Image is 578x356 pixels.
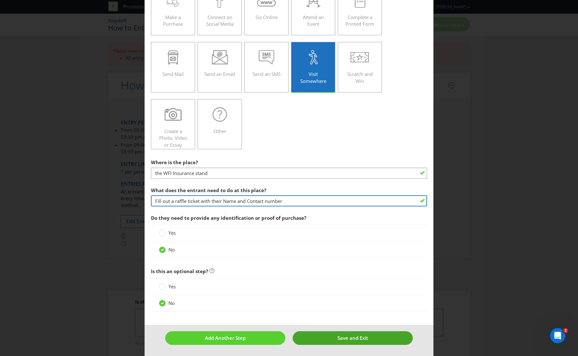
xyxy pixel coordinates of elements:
span: Attend an Event [303,14,324,27]
span: Do they need to provide any identification or proof of purchase? [151,215,306,221]
button: Add Another Step [165,331,285,345]
span: Other [214,128,226,134]
span: Add Another Step [205,335,246,341]
span: Yes [168,230,176,236]
span: Send an SMS [253,71,281,77]
span: Send an Email [204,71,235,77]
span: No [168,246,175,253]
span: Visit Somewhere [300,71,326,84]
span: Save and Exit [337,335,368,341]
span: Yes [168,283,176,290]
span: Send Mail [162,71,184,77]
span: No [168,300,175,306]
span: Make a Purchase [163,14,183,27]
span: Where is the place? [151,159,198,165]
span: Complete a Printed Form [345,14,374,27]
span: 1 [563,328,568,333]
iframe: Intercom live chat [550,328,565,343]
span: Connect on Social Media [206,14,234,27]
span: Go Online [255,14,278,20]
input: e.g. drop their business card in the bowl [151,195,427,206]
span: What does the entrant need to do at this place? [151,187,266,193]
span: Scratch and Win [347,71,373,84]
span: Is this an optional step? [151,268,208,274]
button: Save and Exit [293,331,413,345]
span: Create a Photo, Video or Essay [159,128,187,148]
